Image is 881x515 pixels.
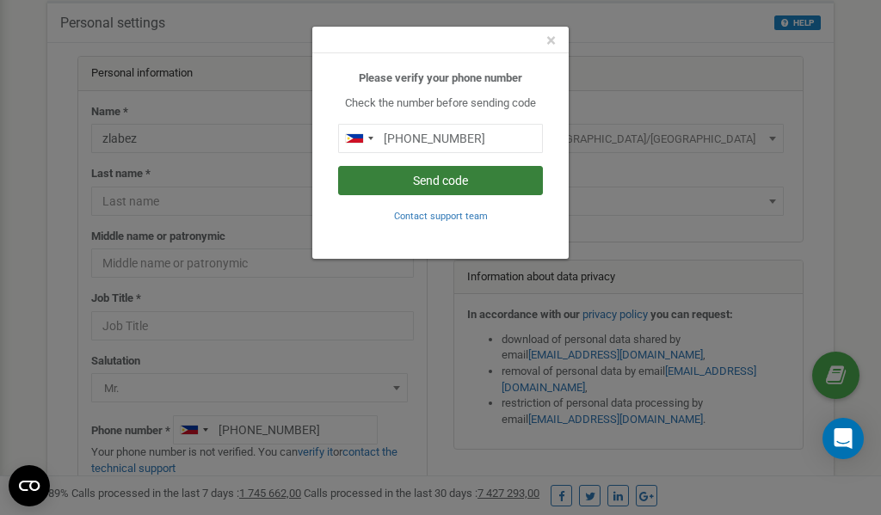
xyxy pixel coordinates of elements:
small: Contact support team [394,211,488,222]
a: Contact support team [394,209,488,222]
button: Close [546,32,556,50]
div: Telephone country code [339,125,379,152]
button: Open CMP widget [9,465,50,506]
b: Please verify your phone number [359,71,522,84]
button: Send code [338,166,543,195]
div: Open Intercom Messenger [822,418,864,459]
p: Check the number before sending code [338,95,543,112]
span: × [546,30,556,51]
input: 0905 123 4567 [338,124,543,153]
